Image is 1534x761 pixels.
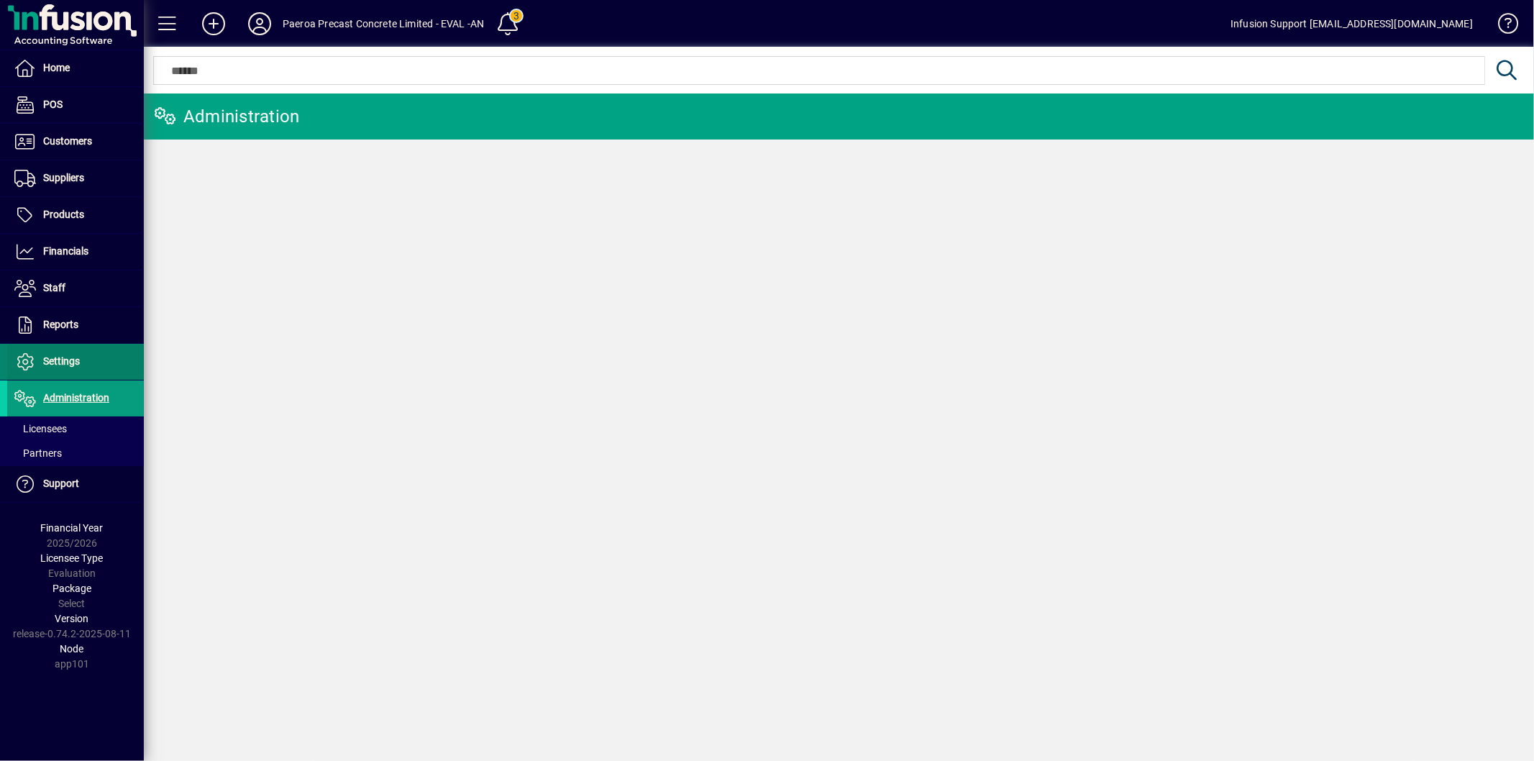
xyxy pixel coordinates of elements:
[43,355,80,367] span: Settings
[43,62,70,73] span: Home
[43,282,65,293] span: Staff
[41,522,104,534] span: Financial Year
[7,124,144,160] a: Customers
[7,307,144,343] a: Reports
[283,12,484,35] div: Paeroa Precast Concrete Limited - EVAL -AN
[7,416,144,441] a: Licensees
[14,423,67,434] span: Licensees
[43,135,92,147] span: Customers
[1487,3,1516,50] a: Knowledge Base
[43,99,63,110] span: POS
[7,441,144,465] a: Partners
[55,613,89,624] span: Version
[191,11,237,37] button: Add
[43,209,84,220] span: Products
[43,319,78,330] span: Reports
[43,478,79,489] span: Support
[7,160,144,196] a: Suppliers
[7,270,144,306] a: Staff
[237,11,283,37] button: Profile
[60,643,84,655] span: Node
[7,197,144,233] a: Products
[43,172,84,183] span: Suppliers
[7,344,144,380] a: Settings
[155,105,300,128] div: Administration
[52,583,91,594] span: Package
[7,87,144,123] a: POS
[43,245,88,257] span: Financials
[7,50,144,86] a: Home
[14,447,62,459] span: Partners
[7,466,144,502] a: Support
[43,392,109,404] span: Administration
[1231,12,1473,35] div: Infusion Support [EMAIL_ADDRESS][DOMAIN_NAME]
[7,234,144,270] a: Financials
[41,552,104,564] span: Licensee Type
